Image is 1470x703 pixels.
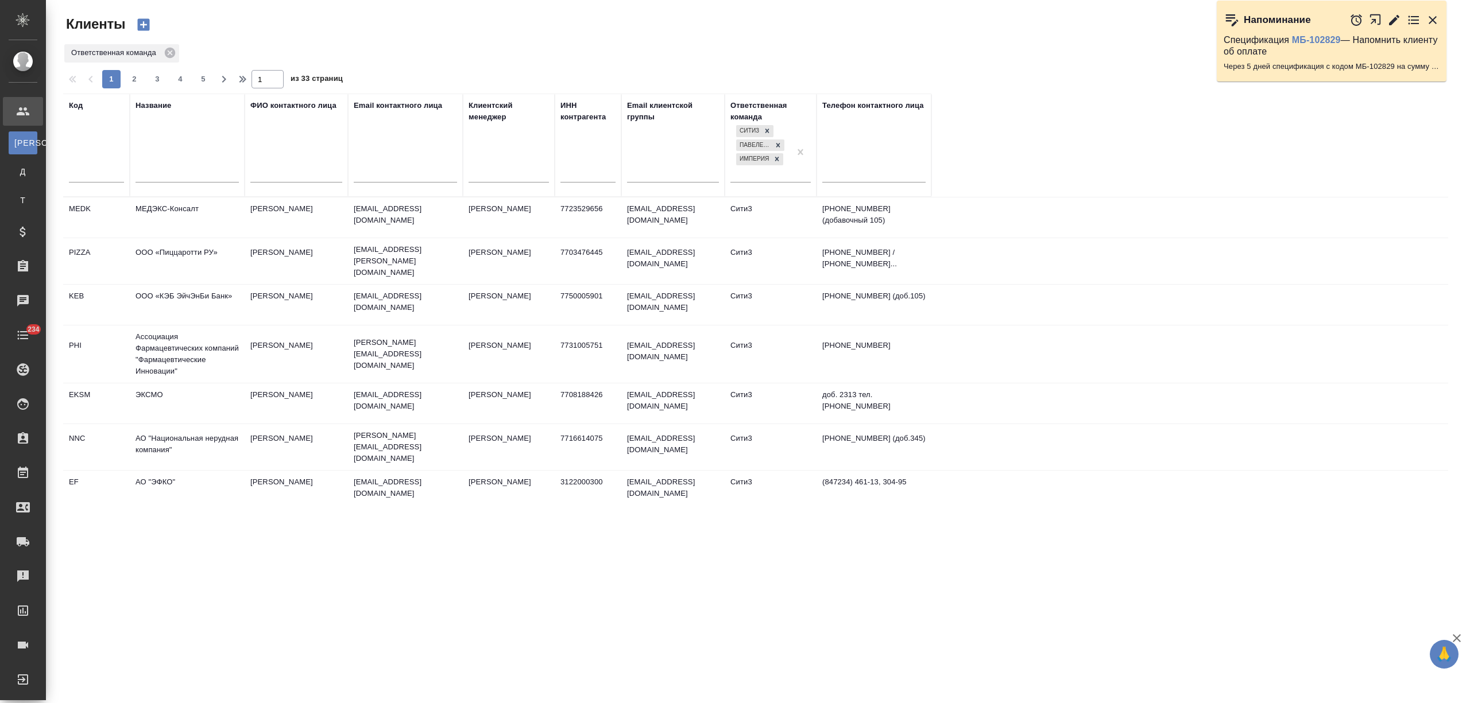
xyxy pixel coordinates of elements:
[194,73,212,85] span: 5
[1407,13,1421,27] button: Перейти в todo
[64,44,179,63] div: Ответственная команда
[621,427,725,467] td: [EMAIL_ADDRESS][DOMAIN_NAME]
[621,334,725,374] td: [EMAIL_ADDRESS][DOMAIN_NAME]
[63,471,130,511] td: EF
[822,290,926,302] p: [PHONE_NUMBER] (доб.105)
[730,100,811,123] div: Ответственная команда
[171,70,189,88] button: 4
[354,244,457,278] p: [EMAIL_ADDRESS][PERSON_NAME][DOMAIN_NAME]
[9,160,37,183] a: Д
[735,152,784,166] div: Сити3, Павелецкая (Экс.Вивальди), Империя
[822,247,926,270] p: [PHONE_NUMBER] / [PHONE_NUMBER]...
[1349,13,1363,27] button: Отложить
[148,73,167,85] span: 3
[130,383,245,424] td: ЭКСМО
[130,285,245,325] td: ООО «КЭБ ЭйчЭнБи Банк»
[463,285,555,325] td: [PERSON_NAME]
[130,471,245,511] td: АО "ЭФКО"
[130,197,245,238] td: МЕДЭКС-Консалт
[354,290,457,313] p: [EMAIL_ADDRESS][DOMAIN_NAME]
[63,15,125,33] span: Клиенты
[14,166,32,177] span: Д
[822,203,926,226] p: [PHONE_NUMBER] (добавочный 105)
[555,197,621,238] td: 7723529656
[725,241,817,281] td: Сити3
[469,100,549,123] div: Клиентский менеджер
[245,197,348,238] td: [PERSON_NAME]
[3,321,43,349] a: 234
[1224,34,1440,57] p: Спецификация — Напомнить клиенту об оплате
[555,334,621,374] td: 7731005751
[354,476,457,499] p: [EMAIL_ADDRESS][DOMAIN_NAME]
[463,334,555,374] td: [PERSON_NAME]
[245,285,348,325] td: [PERSON_NAME]
[130,427,245,467] td: АО "Национальная нерудная компания"
[555,285,621,325] td: 7750005901
[725,383,817,424] td: Сити3
[9,189,37,212] a: Т
[555,427,621,467] td: 7716614075
[725,427,817,467] td: Сити3
[735,124,775,138] div: Сити3, Павелецкая (Экс.Вивальди), Империя
[245,334,348,374] td: [PERSON_NAME]
[1430,640,1459,669] button: 🙏
[245,383,348,424] td: [PERSON_NAME]
[71,47,160,59] p: Ответственная команда
[463,427,555,467] td: [PERSON_NAME]
[148,70,167,88] button: 3
[621,383,725,424] td: [EMAIL_ADDRESS][DOMAIN_NAME]
[555,383,621,424] td: 7708188426
[822,389,926,412] p: доб. 2313 тел. [PHONE_NUMBER]
[245,471,348,511] td: [PERSON_NAME]
[354,203,457,226] p: [EMAIL_ADDRESS][DOMAIN_NAME]
[245,241,348,281] td: [PERSON_NAME]
[63,334,130,374] td: PHI
[725,334,817,374] td: Сити3
[822,476,926,488] p: (847234) 461-13, 304-95
[725,197,817,238] td: Сити3
[14,137,32,149] span: [PERSON_NAME]
[1224,61,1440,72] p: Через 5 дней спецификация с кодом МБ-102829 на сумму 866730.6 RUB будет просрочена
[1387,13,1401,27] button: Редактировать
[621,197,725,238] td: [EMAIL_ADDRESS][DOMAIN_NAME]
[14,195,32,206] span: Т
[63,285,130,325] td: KEB
[1426,13,1440,27] button: Закрыть
[555,241,621,281] td: 7703476445
[1244,14,1311,26] p: Напоминание
[354,337,457,371] p: [PERSON_NAME][EMAIL_ADDRESS][DOMAIN_NAME]
[63,427,130,467] td: NNC
[555,471,621,511] td: 3122000300
[21,324,47,335] span: 234
[463,383,555,424] td: [PERSON_NAME]
[130,241,245,281] td: ООО «Пиццаротти РУ»
[621,241,725,281] td: [EMAIL_ADDRESS][DOMAIN_NAME]
[463,471,555,511] td: [PERSON_NAME]
[822,340,926,351] p: [PHONE_NUMBER]
[463,197,555,238] td: [PERSON_NAME]
[9,131,37,154] a: [PERSON_NAME]
[69,100,83,111] div: Код
[245,427,348,467] td: [PERSON_NAME]
[354,430,457,464] p: [PERSON_NAME][EMAIL_ADDRESS][DOMAIN_NAME]
[1369,7,1382,32] button: Открыть в новой вкладке
[627,100,719,123] div: Email клиентской группы
[125,73,144,85] span: 2
[725,471,817,511] td: Сити3
[63,383,130,424] td: EKSM
[130,15,157,34] button: Создать
[354,100,442,111] div: Email контактного лица
[1434,642,1454,666] span: 🙏
[354,389,457,412] p: [EMAIL_ADDRESS][DOMAIN_NAME]
[125,70,144,88] button: 2
[130,325,245,383] td: Ассоциация Фармацевтических компаний "Фармацевтические Инновации"
[1292,35,1341,45] a: МБ-102829
[621,471,725,511] td: [EMAIL_ADDRESS][DOMAIN_NAME]
[735,138,786,153] div: Сити3, Павелецкая (Экс.Вивальди), Империя
[194,70,212,88] button: 5
[822,433,926,444] p: [PHONE_NUMBER] (доб.345)
[291,72,343,88] span: из 33 страниц
[63,241,130,281] td: PIZZA
[822,100,924,111] div: Телефон контактного лица
[736,153,771,165] div: Империя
